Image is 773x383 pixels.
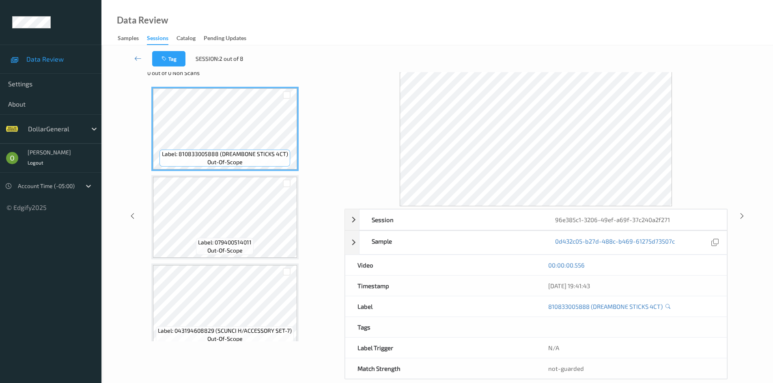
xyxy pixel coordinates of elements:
[345,231,727,255] div: Sample0d432c05-b27d-488c-b469-61275d73507c
[207,246,243,255] span: out-of-scope
[345,276,536,296] div: Timestamp
[117,16,168,24] div: Data Review
[118,34,139,44] div: Samples
[219,55,243,63] span: 2 out of 8
[207,158,243,166] span: out-of-scope
[204,34,246,44] div: Pending Updates
[177,34,196,44] div: Catalog
[147,33,177,45] a: Sessions
[196,55,219,63] span: Session:
[345,296,536,317] div: Label
[345,358,536,379] div: Match Strength
[360,210,543,230] div: Session
[147,69,339,77] div: 0 out of 0 Non Scans
[345,255,536,275] div: Video
[543,210,726,230] div: 96e385c1-3206-49ef-a69f-37c240a2f271
[158,327,292,335] span: Label: 043194608829 (SCUNCI H/ACCESSORY SET-7)
[207,335,243,343] span: out-of-scope
[345,338,536,358] div: Label Trigger
[177,33,204,44] a: Catalog
[360,231,543,254] div: Sample
[204,33,254,44] a: Pending Updates
[162,150,288,158] span: Label: 810833005888 (DREAMBONE STICKS 4CT)
[152,51,185,66] button: Tag
[548,364,715,372] div: not-guarded
[118,33,147,44] a: Samples
[345,317,536,337] div: Tags
[555,237,675,248] a: 0d432c05-b27d-488c-b469-61275d73507c
[147,34,168,45] div: Sessions
[548,261,585,269] a: 00:00:00.556
[345,209,727,230] div: Session96e385c1-3206-49ef-a69f-37c240a2f271
[548,282,715,290] div: [DATE] 19:41:43
[198,238,252,246] span: Label: 079400514011
[548,302,663,310] a: 810833005888 (DREAMBONE STICKS 4CT)
[536,338,727,358] div: N/A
